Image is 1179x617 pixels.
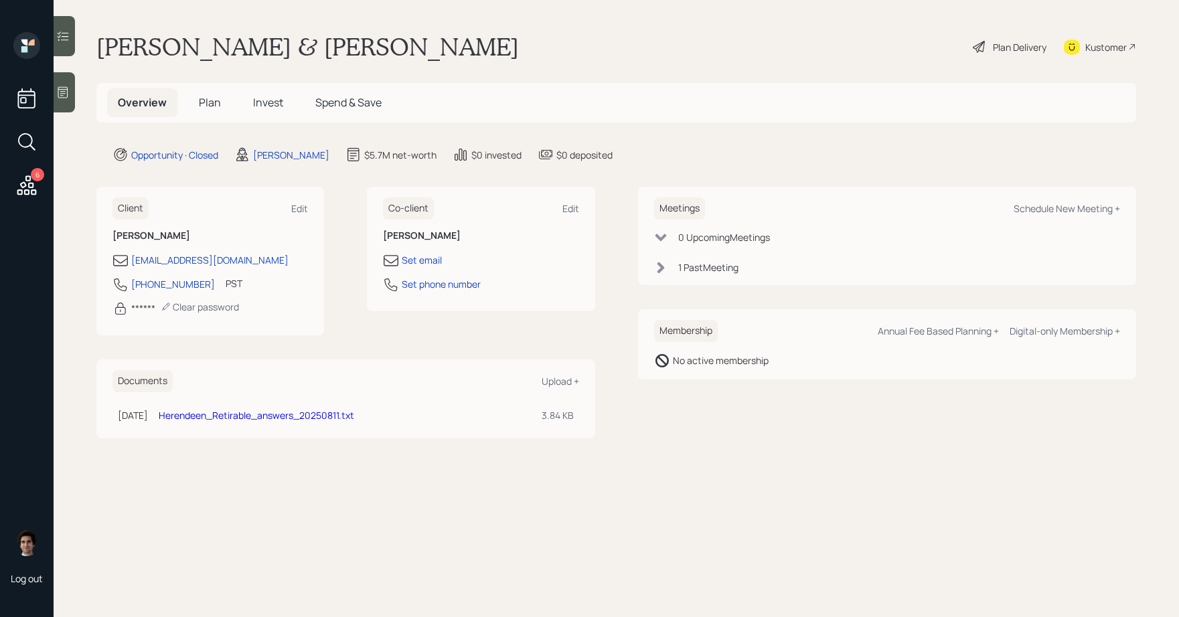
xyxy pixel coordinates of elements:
[678,230,770,244] div: 0 Upcoming Meeting s
[654,320,718,342] h6: Membership
[678,260,738,274] div: 1 Past Meeting
[993,40,1046,54] div: Plan Delivery
[471,148,522,162] div: $0 invested
[226,276,242,290] div: PST
[364,148,437,162] div: $5.7M net-worth
[131,148,218,162] div: Opportunity · Closed
[878,325,999,337] div: Annual Fee Based Planning +
[11,572,43,585] div: Log out
[253,95,283,110] span: Invest
[654,197,705,219] h6: Meetings
[96,32,519,62] h1: [PERSON_NAME] & [PERSON_NAME]
[291,202,308,215] div: Edit
[131,253,289,267] div: [EMAIL_ADDRESS][DOMAIN_NAME]
[562,202,579,215] div: Edit
[253,148,329,162] div: [PERSON_NAME]
[1085,40,1127,54] div: Kustomer
[542,375,579,387] div: Upload +
[315,95,382,110] span: Spend & Save
[673,353,769,367] div: No active membership
[118,95,167,110] span: Overview
[112,197,149,219] h6: Client
[402,277,481,291] div: Set phone number
[402,253,442,267] div: Set email
[383,197,434,219] h6: Co-client
[112,230,308,242] h6: [PERSON_NAME]
[1014,202,1120,215] div: Schedule New Meeting +
[556,148,613,162] div: $0 deposited
[1010,325,1120,337] div: Digital-only Membership +
[199,95,221,110] span: Plan
[542,408,574,422] div: 3.84 KB
[161,300,239,313] div: Clear password
[112,370,173,392] h6: Documents
[118,408,148,422] div: [DATE]
[159,409,354,422] a: Herendeen_Retirable_answers_20250811.txt
[13,529,40,556] img: harrison-schaefer-headshot-2.png
[31,168,44,181] div: 6
[383,230,578,242] h6: [PERSON_NAME]
[131,277,215,291] div: [PHONE_NUMBER]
